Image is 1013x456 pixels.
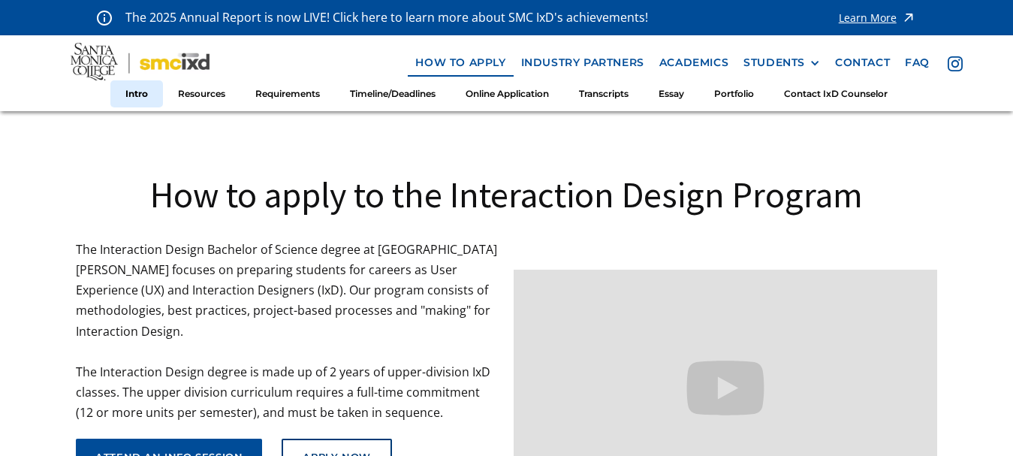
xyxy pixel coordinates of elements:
[644,80,699,108] a: Essay
[564,80,644,108] a: Transcripts
[76,240,499,424] p: The Interaction Design Bachelor of Science degree at [GEOGRAPHIC_DATA][PERSON_NAME] focuses on pr...
[125,8,650,28] p: The 2025 Annual Report is now LIVE! Click here to learn more about SMC IxD's achievements!
[451,80,564,108] a: Online Application
[71,43,209,83] img: Santa Monica College - SMC IxD logo
[901,8,916,28] img: icon - arrow - alert
[769,80,903,108] a: Contact IxD Counselor
[163,80,240,108] a: Resources
[839,8,916,28] a: Learn More
[652,49,736,77] a: Academics
[110,80,163,108] a: Intro
[97,10,112,26] img: icon - information - alert
[743,56,820,69] div: STUDENTS
[240,80,335,108] a: Requirements
[408,49,513,77] a: how to apply
[743,56,805,69] div: STUDENTS
[335,80,451,108] a: Timeline/Deadlines
[76,171,937,218] h1: How to apply to the Interaction Design Program
[839,13,897,23] div: Learn More
[514,49,652,77] a: industry partners
[948,56,963,71] img: icon - instagram
[897,49,937,77] a: faq
[828,49,897,77] a: contact
[699,80,769,108] a: Portfolio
